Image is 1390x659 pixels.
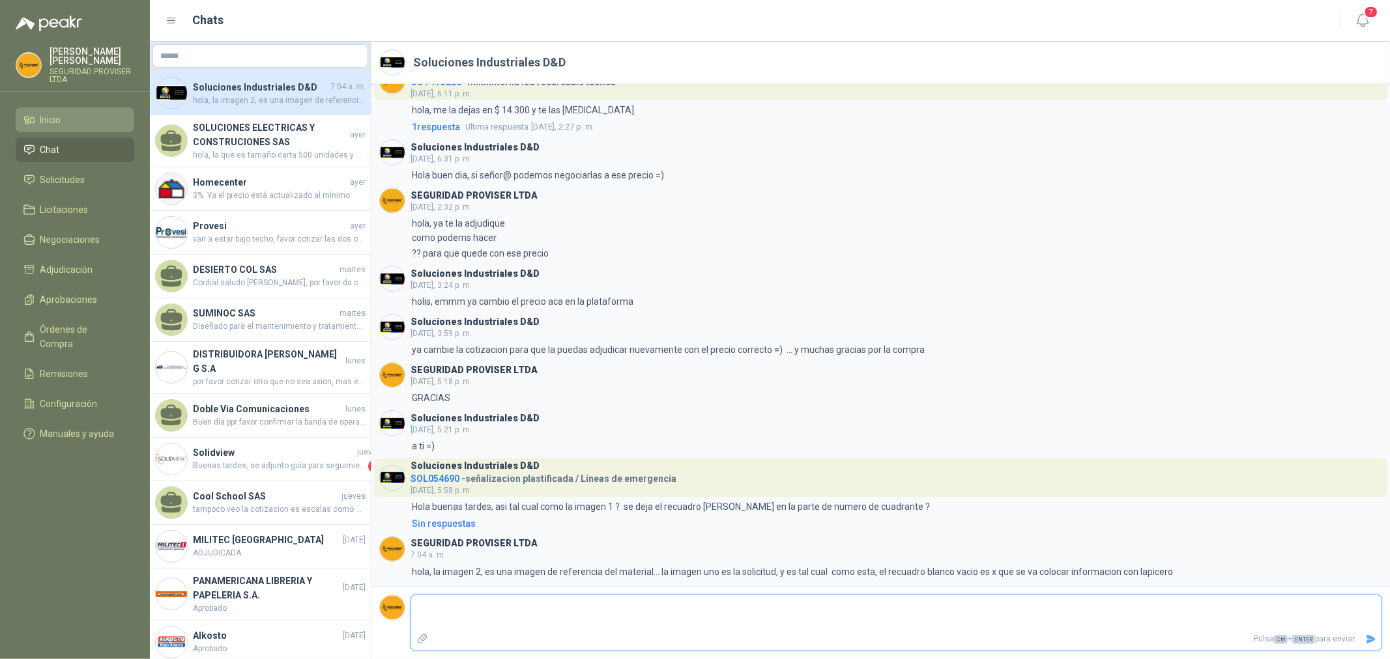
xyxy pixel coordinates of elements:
span: van a estar bajo techo, favor cotizar las dos opciones cinta doble faz y con aberturas en esquina... [193,233,366,245]
span: martes [340,264,366,276]
h4: Soluciones Industriales D&D [193,80,328,94]
img: Company Logo [156,173,187,204]
p: hola, me la dejas en $ 14.300 y te las [MEDICAL_DATA] [412,103,634,117]
span: Cordial saludo [PERSON_NAME], por favor da continuidad a la compra de este producto. Unidades en ... [193,277,366,289]
span: [DATE], 5:58 p. m. [411,486,472,495]
h4: Homecenter [193,175,347,189]
img: Company Logo [380,315,405,339]
a: Sin respuestas [409,516,1382,531]
span: Ctrl [1274,635,1288,644]
a: Company LogoSoluciones Industriales D&D7:04 a. m.hola, la imagen 2, es una imagen de referencia d... [150,72,371,115]
h4: SOLUCIONES ELECTRICAS Y CONSTRUCIONES SAS [193,120,347,149]
p: GRACIAS [412,391,450,405]
img: Company Logo [380,188,405,213]
img: Company Logo [156,626,187,658]
a: Company LogoDISTRIBUIDORA [PERSON_NAME] G S.Alunespor favor cotizar otro que no sea axion, mas ec... [150,342,371,394]
h4: SUMINOC SAS [193,306,337,320]
label: Adjuntar archivos [411,628,433,651]
img: Company Logo [380,466,405,490]
a: Configuración [16,391,134,416]
p: hola, la imagen 2, es una imagen de referencia del material... la imagen uno es la solicitud, y e... [412,565,1173,579]
span: SOL054690 [411,473,459,484]
span: Aprobado [193,643,366,655]
h4: Doble Via Comunicaciones [193,402,343,416]
a: Adjudicación [16,257,134,282]
span: ayer [350,129,366,141]
h1: Chats [193,11,224,29]
img: Company Logo [380,140,405,165]
span: Diseñado para el mantenimiento y tratamiento de superficies metálicas previo a procesos de pintur... [193,320,366,333]
h4: Provesi [193,219,347,233]
span: [DATE] [343,582,366,594]
img: Company Logo [380,266,405,291]
img: Company Logo [156,217,187,248]
span: [DATE], 3:24 p. m. [411,281,472,290]
span: 7 [1364,6,1378,18]
a: Chat [16,137,134,162]
span: ayer [350,176,366,189]
img: Company Logo [156,77,187,109]
span: 3%. Ya el precio está actualizado al mínimo [193,189,366,202]
span: [DATE], 2:27 p. m. [465,120,594,133]
span: Remisiones [40,367,89,381]
span: por favor cotizar otro que no sea axion, mas economico [193,376,366,388]
h4: PANAMERICANA LIBRERIA Y PAPELERIA S.A. [193,574,340,602]
span: Configuración [40,397,98,411]
p: ya cambie la cotizacion para que la puedas adjudicar nuevamente con el precio correcto =) ... y m... [412,343,925,357]
span: Inicio [40,113,61,127]
span: [DATE], 2:32 p. m. [411,203,472,212]
span: 7:04 a. m. [411,550,446,559]
a: Aprobaciones [16,287,134,312]
span: Buen día ppr favor confirmar la banda de operación en la que requieren los radios UHF o VHF [193,416,366,428]
span: Manuales y ayuda [40,427,115,441]
p: [PERSON_NAME] [PERSON_NAME] [50,47,134,65]
span: tampoco veo la cotizacion es escalas como se solcito [193,503,366,516]
span: [DATE] [343,534,366,546]
img: Company Logo [156,531,187,562]
p: hola, ya te la adjudique como podems hacer [412,216,505,245]
p: Hola buenas tardes, asi tal cual como la imagen 1 ? se deja el recuadro [PERSON_NAME] en la parte... [412,499,930,514]
h4: - Minilinterna led recarcable tactica [411,74,616,86]
span: Aprobado [193,602,366,615]
button: Enviar [1360,628,1382,651]
h4: Alkosto [193,628,340,643]
h3: Soluciones Industriales D&D [411,318,540,326]
span: martes [340,307,366,320]
span: Solicitudes [40,173,85,187]
img: Logo peakr [16,16,82,31]
h3: SEGURIDAD PROVISER LTDA [411,540,538,547]
span: Chat [40,143,60,157]
span: [DATE], 6:31 p. m. [411,154,472,163]
a: Company LogoSolidviewjuevesBuenas tardes, se adjunto guía para seguimiento. Transportadora Coordi... [150,438,371,481]
a: Company LogoProvesiayervan a estar bajo techo, favor cotizar las dos opciones cinta doble faz y c... [150,211,371,255]
img: Company Logo [380,363,405,387]
img: Company Logo [156,352,187,383]
h4: DESIERTO COL SAS [193,262,337,277]
p: SEGURIDAD PROVISER LTDA [50,68,134,83]
img: Company Logo [156,443,187,475]
span: hola, la que es tamaño carta 500 unidades y una tamaño cartelera [193,149,366,161]
a: Licitaciones [16,197,134,222]
span: [DATE], 5:21 p. m. [411,425,472,434]
span: 1 [368,460,381,473]
h4: Solidview [193,445,355,460]
a: Company LogoPANAMERICANA LIBRERIA Y PAPELERIA S.A.[DATE]Aprobado [150,568,371,621]
a: Cool School SASjuevestampoco veo la cotizacion es escalas como se solcito [150,481,371,525]
h3: SEGURIDAD PROVISER LTDA [411,367,538,374]
img: Company Logo [380,595,405,620]
span: hola, la imagen 2, es una imagen de referencia del material... la imagen uno es la solicitud, y e... [193,94,366,107]
span: jueves [357,446,381,458]
span: 7:04 a. m. [330,81,366,93]
span: Negociaciones [40,232,100,247]
h2: Soluciones Industriales D&D [413,53,566,72]
a: Solicitudes [16,167,134,192]
a: Negociaciones [16,227,134,252]
span: [DATE], 6:11 p. m. [411,89,472,98]
h3: Soluciones Industriales D&D [411,144,540,151]
div: Sin respuestas [412,516,476,531]
span: ayer [350,220,366,232]
a: Company LogoMILITEC [GEOGRAPHIC_DATA][DATE]ADJUDICADA [150,525,371,568]
img: Company Logo [380,411,405,436]
p: Hola buen dia, si señor@ podemos negociarlas a ese precio =) [412,168,664,182]
img: Company Logo [156,578,187,610]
